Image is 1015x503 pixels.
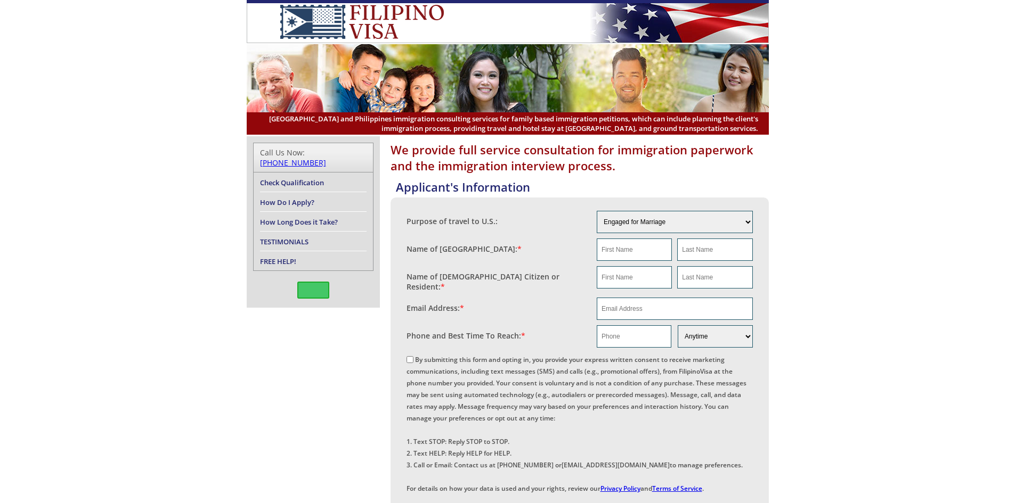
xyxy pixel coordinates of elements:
div: Call Us Now: [260,147,367,168]
label: Name of [GEOGRAPHIC_DATA]: [407,244,522,254]
label: Name of [DEMOGRAPHIC_DATA] Citizen or Resident: [407,271,587,292]
input: Email Address [597,298,753,320]
input: Last Name [677,238,752,261]
input: First Name [597,266,672,288]
a: How Do I Apply? [260,197,314,207]
select: Phone and Best Reach Time are required. [678,325,752,348]
input: Phone [597,325,671,348]
a: How Long Does it Take? [260,217,338,227]
a: Check Qualification [260,178,324,187]
input: Last Name [677,266,752,288]
h1: We provide full service consultation for immigration paperwork and the immigration interview proc... [391,142,769,174]
span: [GEOGRAPHIC_DATA] and Philippines immigration consulting services for family based immigration pe... [257,114,758,133]
label: By submitting this form and opting in, you provide your express written consent to receive market... [407,355,746,493]
label: Purpose of travel to U.S.: [407,216,498,226]
a: [PHONE_NUMBER] [260,158,326,168]
a: FREE HELP! [260,257,296,266]
a: Terms of Service [652,484,702,493]
input: First Name [597,238,672,261]
label: Email Address: [407,303,464,313]
label: Phone and Best Time To Reach: [407,331,525,341]
a: Privacy Policy [600,484,640,493]
input: By submitting this form and opting in, you provide your express written consent to receive market... [407,356,413,363]
h4: Applicant's Information [396,179,769,195]
a: TESTIMONIALS [260,237,308,246]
